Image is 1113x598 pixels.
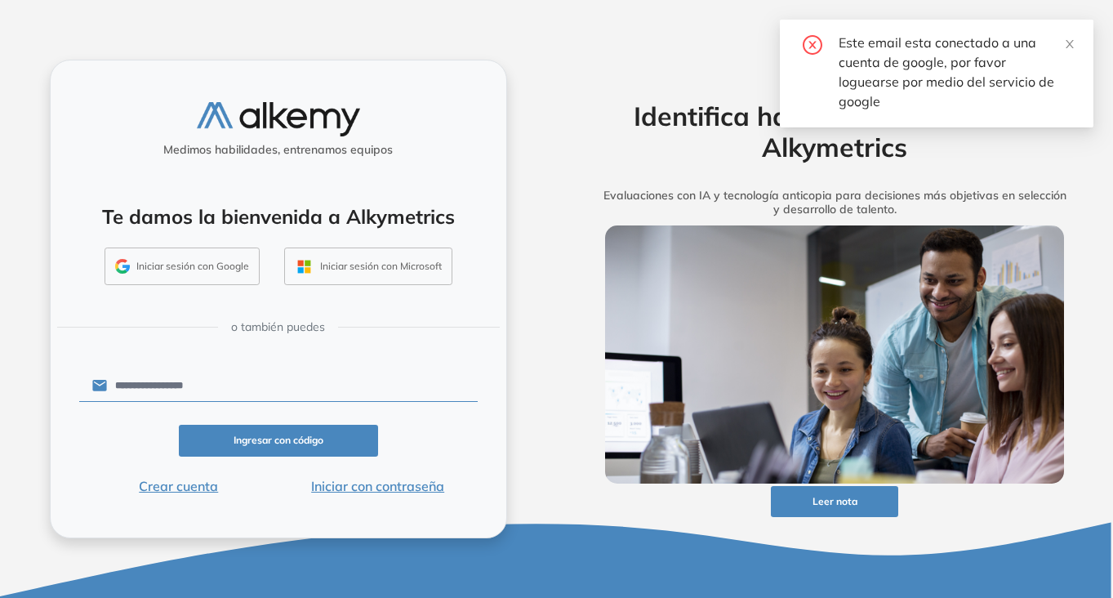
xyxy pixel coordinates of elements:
[1064,38,1075,50] span: close
[57,143,500,157] h5: Medimos habilidades, entrenamos equipos
[839,33,1074,111] div: Este email esta conectado a una cuenta de google, por favor loguearse por medio del servicio de g...
[580,189,1089,216] h5: Evaluaciones con IA y tecnología anticopia para decisiones más objetivas en selección y desarroll...
[819,408,1113,598] iframe: Chat Widget
[771,486,898,518] button: Leer nota
[284,248,452,285] button: Iniciar sesión con Microsoft
[197,102,360,136] img: logo-alkemy
[580,100,1089,163] h2: Identifica habilidades reales con Alkymetrics
[605,225,1064,484] img: img-more-info
[72,205,485,229] h4: Te damos la bienvenida a Alkymetrics
[105,248,260,285] button: Iniciar sesión con Google
[79,476,278,496] button: Crear cuenta
[179,425,378,457] button: Ingresar con código
[803,33,822,55] span: close-circle
[231,319,325,336] span: o también puedes
[278,476,478,496] button: Iniciar con contraseña
[819,408,1113,598] div: Widget de chat
[115,259,130,274] img: GMAIL_ICON
[295,257,314,276] img: OUTLOOK_ICON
